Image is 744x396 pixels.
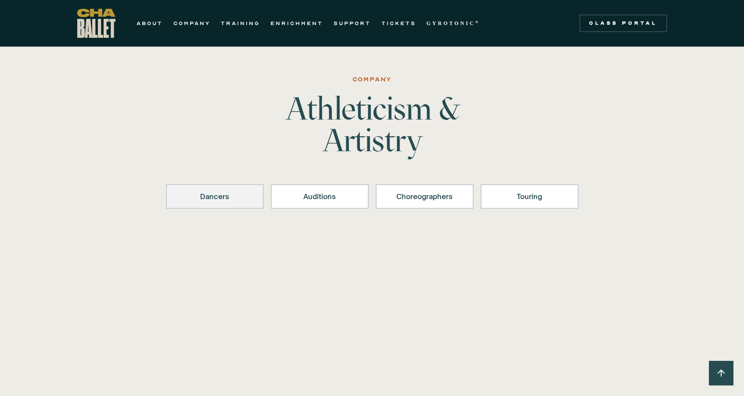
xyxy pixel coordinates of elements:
[352,74,392,85] div: Company
[481,184,579,209] a: Touring
[334,18,371,29] a: SUPPORT
[376,184,474,209] a: Choreographers
[235,93,509,156] h1: Athleticism & Artistry
[387,191,462,202] div: Choreographers
[177,191,252,202] div: Dancers
[381,18,416,29] a: TICKETS
[579,15,667,32] a: Class Portal
[173,18,210,29] a: COMPANY
[475,20,480,24] sup: ®
[492,191,567,202] div: Touring
[282,191,357,202] div: Auditions
[585,20,662,27] div: Class Portal
[427,18,480,29] a: GYROTONIC®
[271,184,369,209] a: Auditions
[221,18,260,29] a: TRAINING
[270,18,323,29] a: ENRICHMENT
[427,20,475,26] strong: GYROTONIC
[166,184,264,209] a: Dancers
[137,18,163,29] a: ABOUT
